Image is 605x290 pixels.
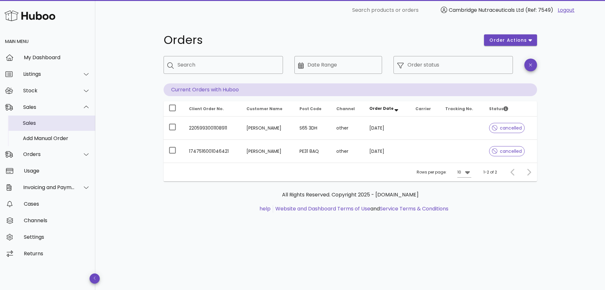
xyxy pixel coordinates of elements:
[440,101,484,117] th: Tracking No.
[489,37,527,44] span: order actions
[410,101,440,117] th: Carrier
[445,106,473,111] span: Tracking No.
[369,106,393,111] span: Order Date
[492,149,522,153] span: cancelled
[4,9,55,23] img: Huboo Logo
[23,88,75,94] div: Stock
[164,83,537,96] p: Current Orders with Huboo
[259,205,271,212] a: help
[169,191,532,199] p: All Rights Reserved. Copyright 2025 - [DOMAIN_NAME]
[331,140,364,163] td: other
[241,101,294,117] th: Customer Name
[380,205,448,212] a: Service Terms & Conditions
[558,6,575,14] a: Logout
[299,106,321,111] span: Post Code
[24,201,90,207] div: Cases
[23,184,75,190] div: Invoicing and Payments
[364,117,410,140] td: [DATE]
[275,205,370,212] a: Website and Dashboard Terms of Use
[484,34,537,46] button: order actions
[184,140,241,163] td: 1747516001046421
[23,135,90,141] div: Add Manual Order
[241,117,294,140] td: [PERSON_NAME]
[23,120,90,126] div: Sales
[331,117,364,140] td: other
[189,106,224,111] span: Client Order No.
[23,151,75,157] div: Orders
[331,101,364,117] th: Channel
[24,54,90,60] div: My Dashboard
[24,168,90,174] div: Usage
[364,140,410,163] td: [DATE]
[525,6,553,14] span: (Ref: 7549)
[457,167,471,177] div: 10Rows per page:
[489,106,508,111] span: Status
[415,106,431,111] span: Carrier
[273,205,448,213] li: and
[484,101,537,117] th: Status
[294,140,331,163] td: PE31 8AQ
[241,140,294,163] td: [PERSON_NAME]
[336,106,355,111] span: Channel
[294,117,331,140] td: S65 3DH
[184,117,241,140] td: 2205993001108911
[364,101,410,117] th: Order Date: Sorted descending. Activate to remove sorting.
[184,101,241,117] th: Client Order No.
[24,234,90,240] div: Settings
[164,34,477,46] h1: Orders
[417,163,471,181] div: Rows per page:
[449,6,524,14] span: Cambridge Nutraceuticals Ltd
[483,169,497,175] div: 1-2 of 2
[294,101,331,117] th: Post Code
[23,71,75,77] div: Listings
[23,104,75,110] div: Sales
[24,251,90,257] div: Returns
[24,217,90,223] div: Channels
[246,106,282,111] span: Customer Name
[492,126,522,130] span: cancelled
[457,169,461,175] div: 10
